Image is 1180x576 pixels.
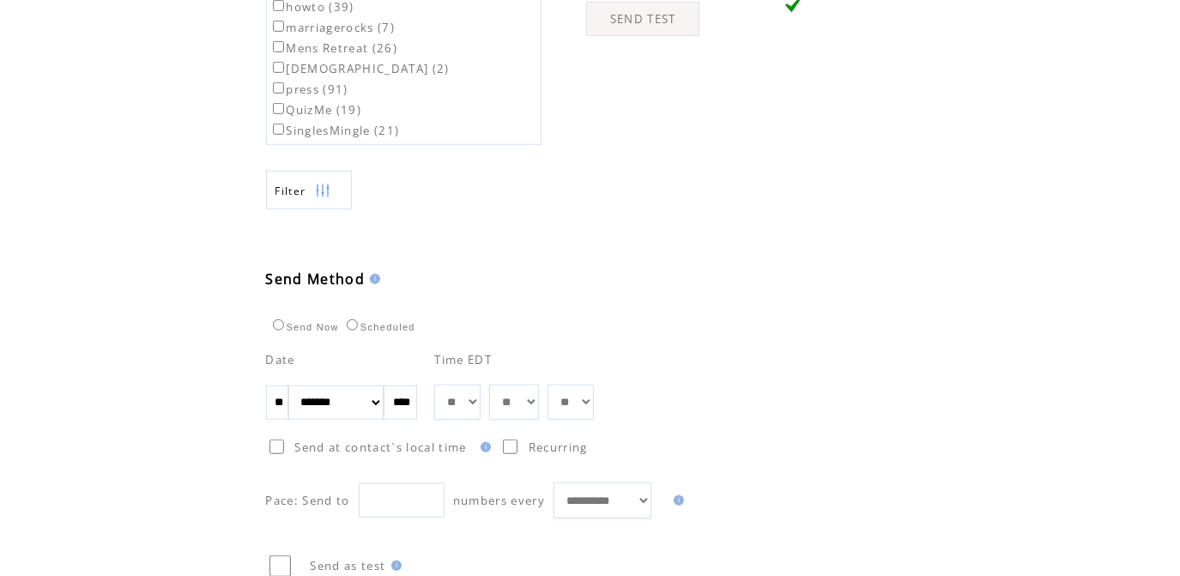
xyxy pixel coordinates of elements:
[315,172,330,210] img: filters.png
[295,440,467,455] span: Send at contact`s local time
[669,495,684,506] img: help.gif
[269,20,396,35] label: marriagerocks (7)
[273,103,284,114] input: QuizMe (19)
[273,21,284,32] input: marriagerocks (7)
[275,184,306,198] span: Show filters
[266,493,350,508] span: Pace: Send to
[273,82,284,94] input: press (91)
[269,123,400,138] label: SinglesMingle (21)
[269,61,450,76] label: [DEMOGRAPHIC_DATA] (2)
[273,319,284,330] input: Send Now
[434,352,492,367] span: Time EDT
[529,440,588,455] span: Recurring
[586,2,699,36] a: SEND TEST
[269,82,348,97] label: press (91)
[453,493,545,508] span: numbers every
[269,102,362,118] label: QuizMe (19)
[269,40,398,56] label: Mens Retreat (26)
[266,270,366,288] span: Send Method
[266,352,295,367] span: Date
[347,319,358,330] input: Scheduled
[273,62,284,73] input: [DEMOGRAPHIC_DATA] (2)
[266,171,352,209] a: Filter
[475,442,491,452] img: help.gif
[269,322,339,332] label: Send Now
[342,322,415,332] label: Scheduled
[273,124,284,135] input: SinglesMingle (21)
[386,561,402,571] img: help.gif
[269,143,351,159] label: social (14)
[365,274,380,284] img: help.gif
[273,41,284,52] input: Mens Retreat (26)
[311,558,386,573] span: Send as test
